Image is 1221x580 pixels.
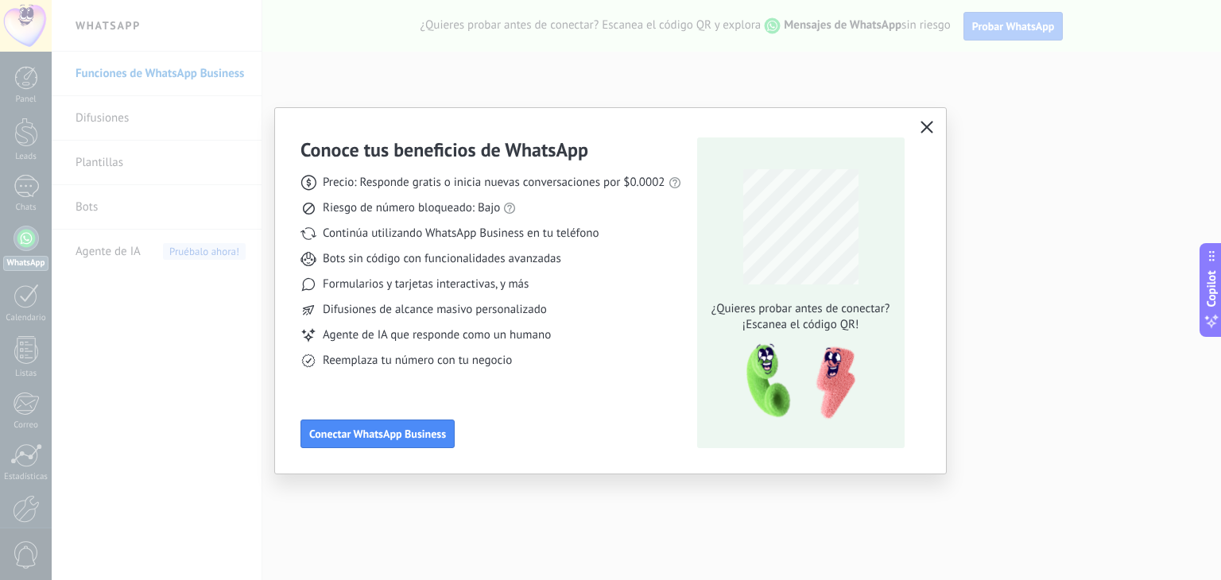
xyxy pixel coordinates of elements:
span: ¡Escanea el código QR! [707,317,894,333]
h3: Conoce tus beneficios de WhatsApp [300,137,588,162]
span: ¿Quieres probar antes de conectar? [707,301,894,317]
span: Continúa utilizando WhatsApp Business en tu teléfono [323,226,599,242]
span: Copilot [1204,271,1219,307]
button: Conectar WhatsApp Business [300,420,455,448]
span: Bots sin código con funcionalidades avanzadas [323,251,561,267]
span: Riesgo de número bloqueado: Bajo [323,200,500,216]
span: Precio: Responde gratis o inicia nuevas conversaciones por $0.0002 [323,175,665,191]
span: Agente de IA que responde como un humano [323,327,551,343]
span: Reemplaza tu número con tu negocio [323,353,512,369]
span: Difusiones de alcance masivo personalizado [323,302,547,318]
span: Formularios y tarjetas interactivas, y más [323,276,529,292]
img: qr-pic-1x.png [733,339,859,424]
span: Conectar WhatsApp Business [309,428,446,439]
